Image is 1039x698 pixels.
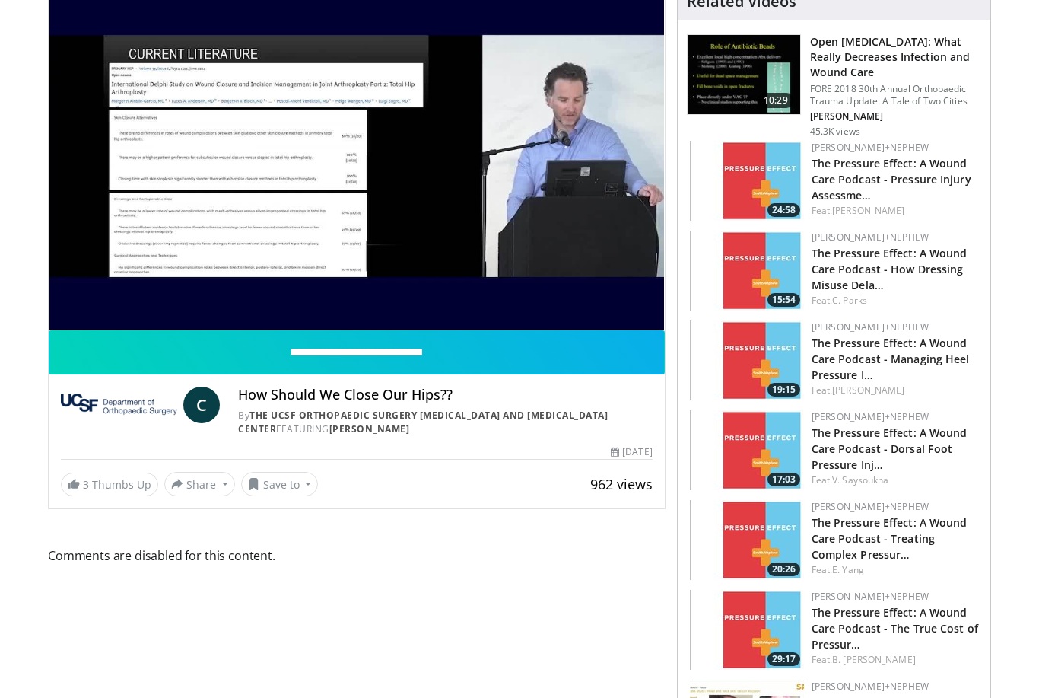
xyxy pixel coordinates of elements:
a: [PERSON_NAME]+Nephew [812,320,929,333]
a: [PERSON_NAME]+Nephew [812,590,929,603]
div: [DATE] [611,445,652,459]
a: 19:15 [690,320,804,400]
div: Feat. [812,384,978,397]
a: 24:58 [690,141,804,221]
a: [PERSON_NAME]+Nephew [812,410,929,423]
span: 20:26 [767,563,800,576]
div: Feat. [812,653,978,667]
span: 19:15 [767,383,800,397]
a: [PERSON_NAME] [329,422,410,435]
img: 2a658e12-bd38-46e9-9f21-8239cc81ed40.150x105_q85_crop-smart_upscale.jpg [690,141,804,221]
a: [PERSON_NAME]+Nephew [812,141,929,154]
a: E. Yang [832,563,864,576]
a: [PERSON_NAME]+Nephew [812,231,929,244]
a: 20:26 [690,500,804,580]
a: 17:03 [690,410,804,490]
h4: How Should We Close Our Hips?? [238,387,652,403]
img: ded7be61-cdd8-40fc-98a3-de551fea390e.150x105_q85_crop-smart_upscale.jpg [688,35,800,114]
a: The Pressure Effect: A Wound Care Podcast - How Dressing Misuse Dela… [812,246,968,292]
a: 29:17 [690,590,804,670]
a: [PERSON_NAME]+Nephew [812,500,929,513]
button: Save to [241,472,319,496]
img: d68379d8-97de-484f-9076-f39c80eee8eb.150x105_q85_crop-smart_upscale.jpg [690,410,804,490]
div: Feat. [812,563,978,577]
a: C [183,387,220,423]
img: The UCSF Orthopaedic Surgery Arthritis and Joint Replacement Center [61,387,177,423]
span: 24:58 [767,203,800,217]
a: V. Saysoukha [832,473,888,486]
img: 60a7b2e5-50df-40c4-868a-521487974819.150x105_q85_crop-smart_upscale.jpg [690,320,804,400]
button: Share [164,472,235,496]
span: 3 [83,477,89,492]
a: [PERSON_NAME]+Nephew [812,680,929,693]
img: 5dccabbb-5219-43eb-ba82-333b4a767645.150x105_q85_crop-smart_upscale.jpg [690,500,804,580]
a: [PERSON_NAME] [832,384,904,397]
p: [PERSON_NAME] [810,110,981,123]
a: [PERSON_NAME] [832,204,904,217]
a: The Pressure Effect: A Wound Care Podcast - Managing Heel Pressure I… [812,336,970,382]
div: Feat. [812,294,978,308]
div: Feat. [812,204,978,218]
p: FORE 2018 30th Annual Orthopaedic Trauma Update: A Tale of Two Cities [810,83,981,107]
div: Feat. [812,473,978,487]
span: 10:29 [758,93,794,108]
a: The Pressure Effect: A Wound Care Podcast - The True Cost of Pressur… [812,605,978,652]
a: The Pressure Effect: A Wound Care Podcast - Pressure Injury Assessme… [812,156,971,202]
span: 29:17 [767,652,800,666]
a: B. [PERSON_NAME] [832,653,916,666]
a: 3 Thumbs Up [61,473,158,496]
h3: Open [MEDICAL_DATA]: What Really Decreases Infection and Wound Care [810,34,981,80]
img: bce944ac-c964-4110-a3bf-6462e96f2fa7.150x105_q85_crop-smart_upscale.jpg [690,590,804,670]
a: The Pressure Effect: A Wound Care Podcast - Dorsal Foot Pressure Inj… [812,425,968,472]
span: Comments are disabled for this content. [48,546,666,566]
div: By FEATURING [238,409,652,436]
a: 10:29 Open [MEDICAL_DATA]: What Really Decreases Infection and Wound Care FORE 2018 30th Annual O... [687,34,981,138]
img: 61e02083-5525-4adc-9284-c4ef5d0bd3c4.150x105_q85_crop-smart_upscale.jpg [690,231,804,311]
span: 17:03 [767,473,800,486]
a: The Pressure Effect: A Wound Care Podcast - Treating Complex Pressur… [812,515,968,562]
span: 962 views [590,475,653,493]
a: The UCSF Orthopaedic Surgery [MEDICAL_DATA] and [MEDICAL_DATA] Center [238,409,608,435]
a: 15:54 [690,231,804,311]
span: 15:54 [767,293,800,307]
a: C. Parks [832,294,867,307]
p: 45.3K views [810,126,860,138]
